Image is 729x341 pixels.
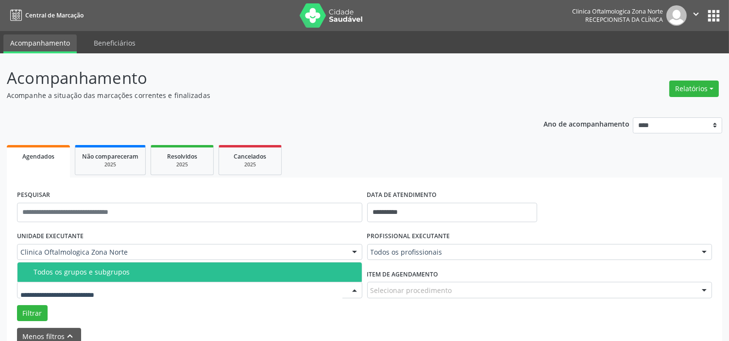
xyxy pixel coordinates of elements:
span: Clinica Oftalmologica Zona Norte [20,247,342,257]
p: Ano de acompanhamento [543,117,629,130]
label: PESQUISAR [17,188,50,203]
label: Item de agendamento [367,267,439,282]
button: Filtrar [17,305,48,322]
label: DATA DE ATENDIMENTO [367,188,437,203]
span: Central de Marcação [25,11,84,19]
img: img [666,5,687,26]
div: Clinica Oftalmologica Zona Norte [572,7,663,16]
span: Resolvidos [167,152,197,161]
a: Acompanhamento [3,34,77,53]
span: Agendados [22,152,54,161]
span: Não compareceram [82,152,138,161]
button:  [687,5,705,26]
span: Todos os profissionais [371,247,693,257]
div: 2025 [82,161,138,168]
div: Todos os grupos e subgrupos [34,268,356,276]
div: 2025 [226,161,274,168]
label: PROFISSIONAL EXECUTANTE [367,229,450,244]
i:  [691,9,701,19]
a: Central de Marcação [7,7,84,23]
span: Selecionar procedimento [371,285,452,295]
div: 2025 [158,161,206,168]
a: Beneficiários [87,34,142,51]
p: Acompanhe a situação das marcações correntes e finalizadas [7,90,508,100]
span: Cancelados [234,152,267,161]
button: apps [705,7,722,24]
p: Acompanhamento [7,66,508,90]
button: Relatórios [669,81,719,97]
span: Recepcionista da clínica [585,16,663,24]
label: UNIDADE EXECUTANTE [17,229,84,244]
